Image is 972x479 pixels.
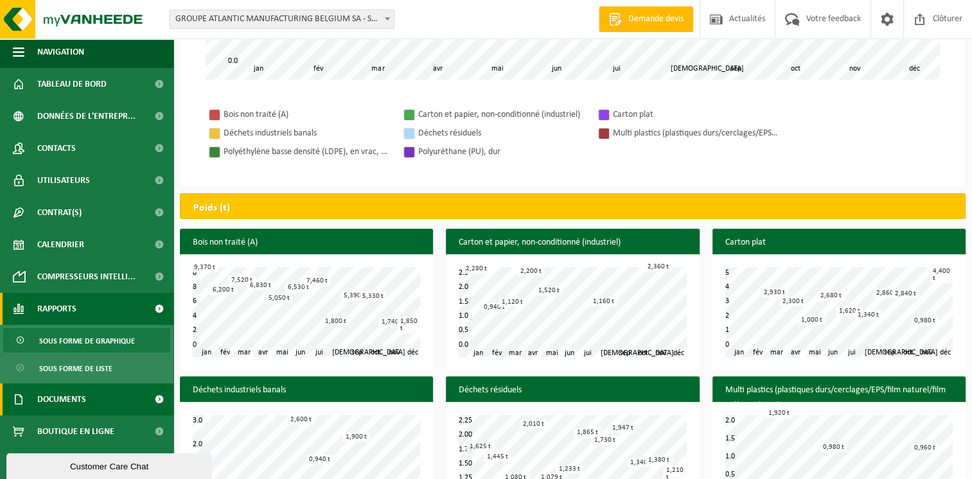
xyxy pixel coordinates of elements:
[556,464,583,474] div: 1,233 t
[6,451,215,479] iframe: chat widget
[466,442,494,451] div: 1,625 t
[463,264,490,274] div: 2,280 t
[645,455,673,465] div: 1,380 t
[499,297,526,307] div: 1,120 t
[285,283,312,292] div: 6,530 t
[397,317,421,333] div: 1,850 t
[712,376,966,420] h3: Multi plastics (plastiques durs/cerclages/EPS/film naturel/film mélange/PMC)
[590,297,617,306] div: 1,160 t
[3,328,170,353] a: Sous forme de graphique
[798,315,826,325] div: 1,000 t
[599,6,693,32] a: Demande devis
[224,144,391,160] div: Polyéthylène basse densité (LDPE), en vrac, naturel/coloré (80/20)
[181,194,243,222] h2: Poids (t)
[340,291,368,300] div: 5,390 t
[37,261,136,293] span: Compresseurs intelli...
[535,286,563,295] div: 1,520 t
[37,132,76,164] span: Contacts
[378,317,406,327] div: 1,740 t
[37,68,107,100] span: Tableau de bord
[481,302,508,312] div: 0,940 t
[911,443,939,453] div: 0,960 t
[761,288,788,297] div: 2,930 t
[446,376,699,405] h3: Déchets résiduels
[625,13,687,26] span: Demande devis
[613,107,780,123] div: Carton plat
[644,262,672,272] div: 2,360 t
[209,285,237,295] div: 6,200 t
[836,306,863,316] div: 1,620 t
[520,419,547,429] div: 2,010 t
[342,432,370,442] div: 1,900 t
[265,293,293,303] div: 5,050 t
[247,281,274,290] div: 6,830 t
[39,356,112,381] span: Sous forme de liste
[37,100,136,132] span: Données de l'entrepr...
[820,442,847,452] div: 0,980 t
[418,125,585,141] div: Déchets résiduels
[170,10,394,28] span: GROUPE ATLANTIC MANUFACTURING BELGIUM SA - SENEFFE
[228,275,256,285] div: 7,520 t
[627,458,655,467] div: 1,340 t
[306,455,333,464] div: 0,940 t
[930,266,953,283] div: 4,400 t
[224,125,391,141] div: Déchets industriels banals
[191,263,218,272] div: 9,370 t
[911,316,939,326] div: 0,980 t
[359,292,387,301] div: 5,330 t
[779,297,807,306] div: 2,300 t
[170,10,394,29] span: GROUPE ATLANTIC MANUFACTURING BELGIUM SA - SENEFFE
[37,36,84,68] span: Navigation
[873,288,901,298] div: 2,860 t
[574,428,601,437] div: 1,865 t
[39,329,135,353] span: Sous forme de graphique
[37,229,84,261] span: Calendrier
[418,144,585,160] div: Polyuréthane (PU), dur
[180,376,433,405] h3: Déchets industriels banals
[180,229,433,257] h3: Bois non traité (A)
[892,289,919,299] div: 2,840 t
[37,383,86,415] span: Documents
[484,452,511,462] div: 1,445 t
[613,125,780,141] div: Multi plastics (plastiques durs/cerclages/EPS/film naturel/film mélange/PMC)
[303,276,331,286] div: 7,460 t
[3,356,170,380] a: Sous forme de liste
[37,293,76,325] span: Rapports
[765,408,793,418] div: 1,920 t
[37,164,90,196] span: Utilisateurs
[712,229,966,257] h3: Carton plat
[224,107,391,123] div: Bois non traité (A)
[322,317,349,326] div: 1,800 t
[854,310,882,320] div: 1,340 t
[287,415,315,424] div: 2,600 t
[37,415,114,448] span: Boutique en ligne
[418,107,585,123] div: Carton et papier, non-conditionné (industriel)
[609,423,637,433] div: 1,947 t
[817,291,845,300] div: 2,680 t
[591,435,619,445] div: 1,730 t
[37,196,82,229] span: Contrat(s)
[517,266,545,276] div: 2,200 t
[446,229,699,257] h3: Carton et papier, non-conditionné (industriel)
